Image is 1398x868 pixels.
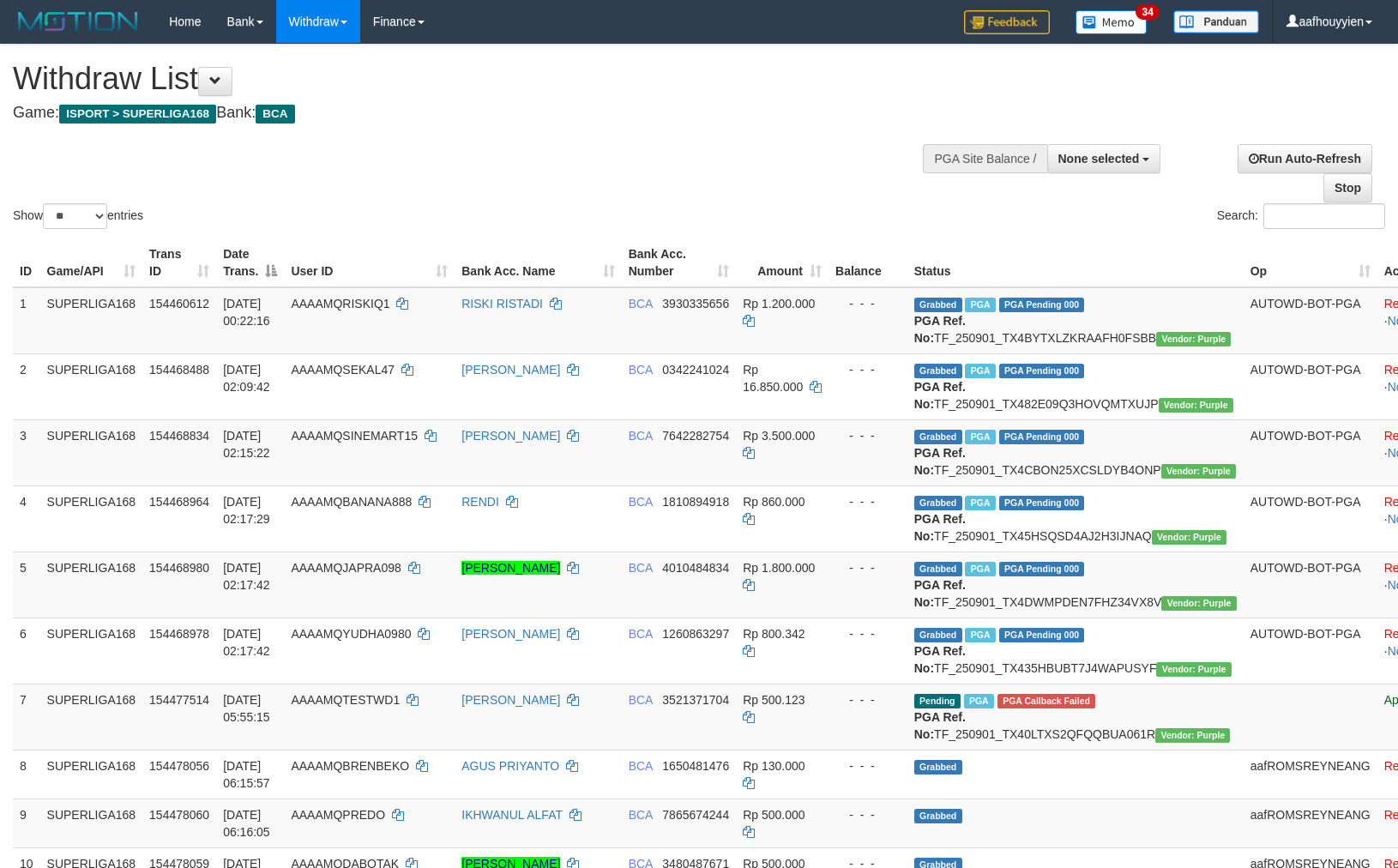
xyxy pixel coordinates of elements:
img: MOTION_logo.png [13,9,143,34]
span: Marked by aafmaleo [964,694,994,708]
span: Copy 0342241024 to clipboard [662,363,729,377]
span: Grabbed [914,496,962,510]
input: Search: [1263,203,1385,229]
th: ID [13,238,40,287]
span: Rp 500.000 [743,808,804,822]
div: - - - [835,757,901,775]
b: PGA Ref. No: [914,512,966,543]
span: Marked by aafnonsreyleab [965,430,995,444]
span: None selected [1058,152,1140,166]
span: [DATE] 06:15:57 [223,759,270,790]
td: TF_250901_TX482E09Q3HOVQMTXUJP [907,353,1244,419]
span: 154477514 [149,693,209,707]
div: - - - [835,295,901,312]
span: Copy 7642282754 to clipboard [662,429,729,443]
th: Date Trans.: activate to sort column descending [216,238,284,287]
span: AAAAMQRISKIQ1 [291,297,389,310]
div: - - - [835,806,901,823]
span: [DATE] 05:55:15 [223,693,270,724]
h4: Game: Bank: [13,105,915,122]
td: TF_250901_TX4BYTXLZKRAAFH0FSBB [907,287,1244,354]
span: Copy 1650481476 to clipboard [662,759,729,773]
span: 154468978 [149,627,209,641]
a: RENDI [461,495,499,509]
span: Copy 3930335656 to clipboard [662,297,729,310]
span: [DATE] 02:17:42 [223,627,270,658]
td: SUPERLIGA168 [40,419,143,485]
span: [DATE] 02:09:42 [223,363,270,394]
span: BCA [629,808,653,822]
img: Button%20Memo.svg [1076,10,1148,34]
a: Run Auto-Refresh [1238,144,1372,173]
span: PGA Pending [999,298,1085,312]
td: 8 [13,750,40,799]
span: [DATE] 02:15:22 [223,429,270,460]
span: AAAAMQJAPRA098 [291,561,401,575]
span: Rp 16.850.000 [743,363,803,394]
span: PGA Pending [999,562,1085,576]
span: Copy 4010484834 to clipboard [662,561,729,575]
td: AUTOWD-BOT-PGA [1244,485,1377,552]
th: User ID: activate to sort column ascending [284,238,455,287]
span: Rp 3.500.000 [743,429,815,443]
span: Grabbed [914,562,962,576]
span: BCA [629,363,653,377]
a: [PERSON_NAME] [461,627,560,641]
span: [DATE] 02:17:42 [223,561,270,592]
label: Search: [1217,203,1385,229]
span: Marked by aafnonsreyleab [965,298,995,312]
img: panduan.png [1173,10,1259,33]
span: BCA [629,561,653,575]
td: SUPERLIGA168 [40,287,143,354]
th: Amount: activate to sort column ascending [736,238,829,287]
a: [PERSON_NAME] [461,561,560,575]
th: Bank Acc. Number: activate to sort column ascending [622,238,737,287]
th: Bank Acc. Name: activate to sort column ascending [455,238,621,287]
span: AAAAMQSEKAL47 [291,363,395,377]
span: AAAAMQBRENBEKO [291,759,409,773]
b: PGA Ref. No: [914,314,966,345]
td: AUTOWD-BOT-PGA [1244,618,1377,684]
span: Grabbed [914,364,962,378]
span: Rp 860.000 [743,495,804,509]
td: TF_250901_TX4DWMPDEN7FHZ34VX8V [907,552,1244,618]
span: Rp 500.123 [743,693,804,707]
span: Marked by aafchoeunmanni [965,496,995,510]
a: [PERSON_NAME] [461,363,560,377]
span: 154468980 [149,561,209,575]
th: Status [907,238,1244,287]
td: SUPERLIGA168 [40,799,143,847]
span: 154468834 [149,429,209,443]
span: Vendor URL: https://trx4.1velocity.biz [1159,398,1233,413]
td: 3 [13,419,40,485]
span: 154468488 [149,363,209,377]
span: BCA [629,429,653,443]
select: Showentries [43,203,107,229]
img: Feedback.jpg [964,10,1050,34]
span: Copy 3521371704 to clipboard [662,693,729,707]
span: [DATE] 00:22:16 [223,297,270,328]
div: - - - [835,361,901,378]
h1: Withdraw List [13,62,915,96]
td: SUPERLIGA168 [40,684,143,750]
span: Copy 7865674244 to clipboard [662,808,729,822]
span: PGA Pending [999,496,1085,510]
b: PGA Ref. No: [914,446,966,477]
span: Marked by aafchoeunmanni [965,562,995,576]
a: AGUS PRIYANTO [461,759,559,773]
span: Rp 130.000 [743,759,804,773]
span: 154460612 [149,297,209,310]
span: BCA [629,627,653,641]
span: Vendor URL: https://trx4.1velocity.biz [1156,662,1231,677]
span: [DATE] 02:17:29 [223,495,270,526]
td: 9 [13,799,40,847]
span: PGA Pending [999,430,1085,444]
span: BCA [629,759,653,773]
span: 154478060 [149,808,209,822]
th: Op: activate to sort column ascending [1244,238,1377,287]
td: SUPERLIGA168 [40,552,143,618]
span: ISPORT > SUPERLIGA168 [59,105,216,124]
div: - - - [835,691,901,708]
span: Vendor URL: https://trx4.1velocity.biz [1155,728,1230,743]
span: Rp 1.200.000 [743,297,815,310]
